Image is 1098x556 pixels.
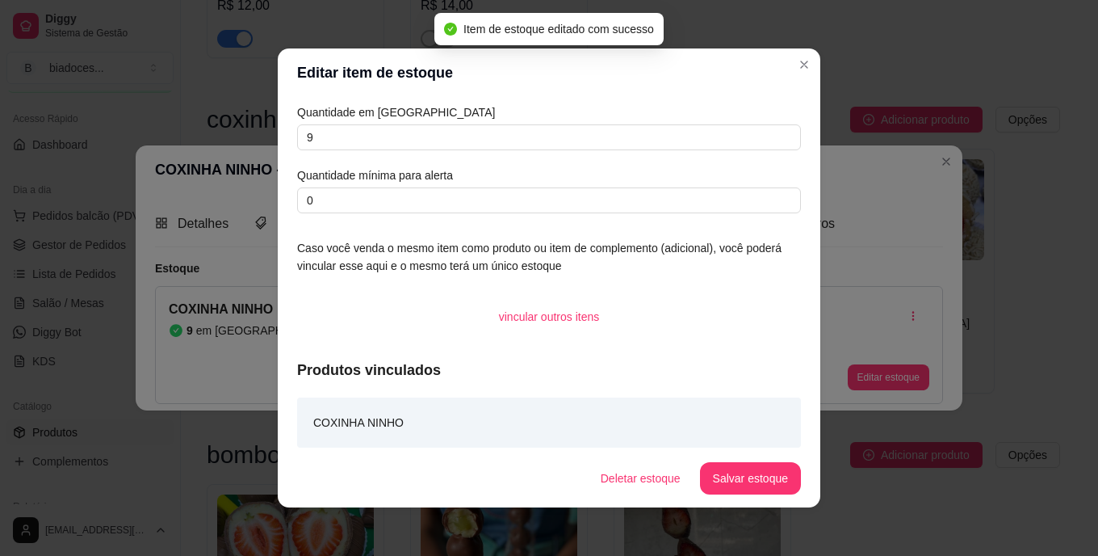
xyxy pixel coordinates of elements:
[463,23,654,36] span: Item de estoque editado com sucesso
[297,239,801,275] article: Caso você venda o mesmo item como produto ou item de complemento (adicional), você poderá vincula...
[297,359,801,381] article: Produtos vinculados
[588,462,694,495] button: Deletar estoque
[486,301,613,333] button: vincular outros itens
[313,414,404,432] article: COXINHA NINHO
[297,166,801,184] article: Quantidade mínima para alerta
[444,23,457,36] span: check-circle
[700,462,801,495] button: Salvar estoque
[278,48,820,97] header: Editar item de estoque
[297,103,801,121] article: Quantidade em [GEOGRAPHIC_DATA]
[791,52,817,78] button: Close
